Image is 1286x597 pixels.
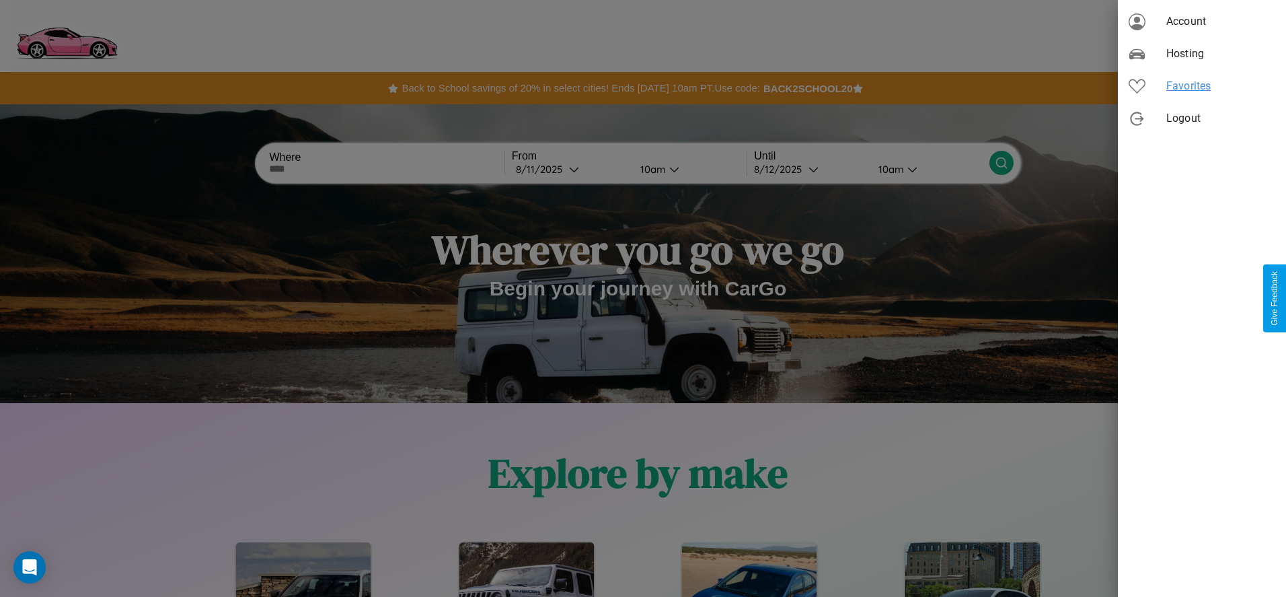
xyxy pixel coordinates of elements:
[1118,38,1286,70] div: Hosting
[1166,110,1275,127] span: Logout
[13,551,46,584] div: Open Intercom Messenger
[1118,70,1286,102] div: Favorites
[1166,13,1275,30] span: Account
[1166,78,1275,94] span: Favorites
[1270,271,1279,326] div: Give Feedback
[1166,46,1275,62] span: Hosting
[1118,5,1286,38] div: Account
[1118,102,1286,135] div: Logout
